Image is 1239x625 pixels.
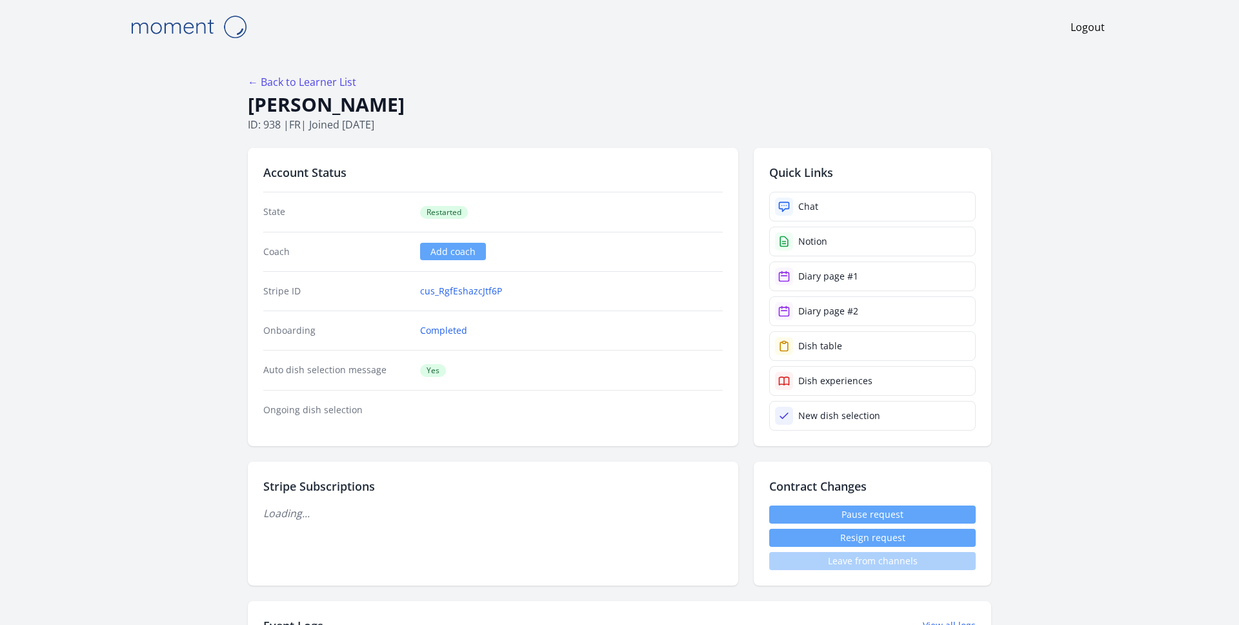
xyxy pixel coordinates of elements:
[1071,19,1105,35] a: Logout
[769,192,976,221] a: Chat
[798,200,818,213] div: Chat
[263,285,410,298] dt: Stripe ID
[248,92,991,117] h1: [PERSON_NAME]
[263,364,410,377] dt: Auto dish selection message
[420,206,468,219] span: Restarted
[769,529,976,547] button: Resign request
[263,506,723,521] p: Loading...
[798,270,858,283] div: Diary page #1
[798,305,858,318] div: Diary page #2
[769,506,976,524] a: Pause request
[263,205,410,219] dt: State
[798,340,842,353] div: Dish table
[769,261,976,291] a: Diary page #1
[420,364,446,377] span: Yes
[248,117,991,132] p: ID: 938 | | Joined [DATE]
[124,10,253,43] img: Moment
[769,366,976,396] a: Dish experiences
[263,245,410,258] dt: Coach
[263,324,410,337] dt: Onboarding
[420,243,486,260] a: Add coach
[263,163,723,181] h2: Account Status
[769,401,976,431] a: New dish selection
[289,118,301,132] span: fr
[798,409,880,422] div: New dish selection
[769,227,976,256] a: Notion
[769,296,976,326] a: Diary page #2
[798,374,872,387] div: Dish experiences
[769,477,976,495] h2: Contract Changes
[420,324,467,337] a: Completed
[420,285,502,298] a: cus_RgfEshazcJtf6P
[798,235,827,248] div: Notion
[769,331,976,361] a: Dish table
[769,163,976,181] h2: Quick Links
[263,477,723,495] h2: Stripe Subscriptions
[769,552,976,570] span: Leave from channels
[248,75,356,89] a: ← Back to Learner List
[263,404,410,416] dt: Ongoing dish selection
